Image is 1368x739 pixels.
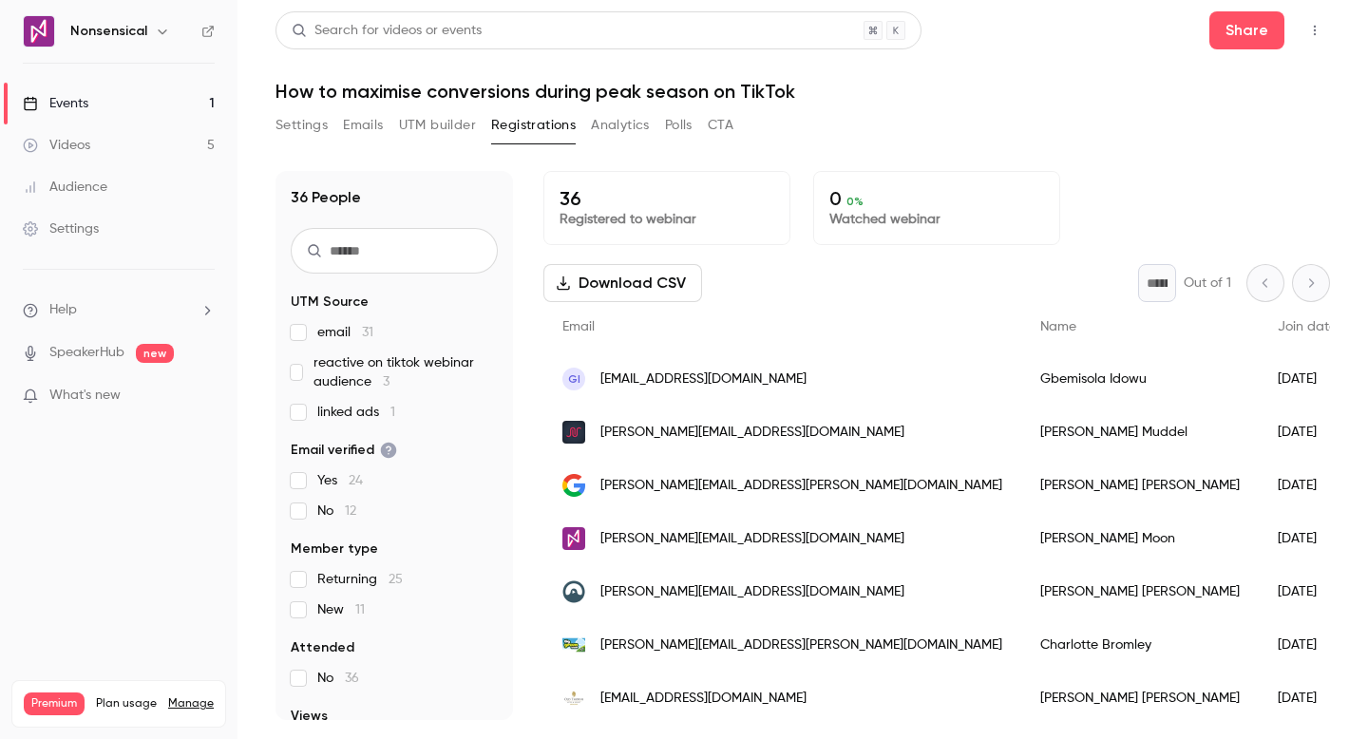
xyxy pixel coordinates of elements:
[390,406,395,419] span: 1
[49,300,77,320] span: Help
[829,210,1044,229] p: Watched webinar
[362,326,373,339] span: 31
[1259,352,1356,406] div: [DATE]
[291,293,369,312] span: UTM Source
[317,471,363,490] span: Yes
[600,582,904,602] span: [PERSON_NAME][EMAIL_ADDRESS][DOMAIN_NAME]
[24,692,85,715] span: Premium
[345,672,359,685] span: 36
[543,264,702,302] button: Download CSV
[491,110,576,141] button: Registrations
[1259,459,1356,512] div: [DATE]
[562,421,585,444] img: wearesns.com
[275,80,1330,103] h1: How to maximise conversions during peak season on TikTok
[1259,618,1356,672] div: [DATE]
[1259,672,1356,725] div: [DATE]
[317,403,395,422] span: linked ads
[23,219,99,238] div: Settings
[23,300,215,320] li: help-dropdown-opener
[349,474,363,487] span: 24
[600,529,904,549] span: [PERSON_NAME][EMAIL_ADDRESS][DOMAIN_NAME]
[317,669,359,688] span: No
[600,476,1002,496] span: [PERSON_NAME][EMAIL_ADDRESS][PERSON_NAME][DOMAIN_NAME]
[562,580,585,603] img: npkmedia.co.uk
[1184,274,1231,293] p: Out of 1
[1021,406,1259,459] div: [PERSON_NAME] Muddel
[291,441,397,460] span: Email verified
[1021,352,1259,406] div: Gbemisola Idowu
[291,638,354,657] span: Attended
[1021,672,1259,725] div: [PERSON_NAME] [PERSON_NAME]
[317,600,365,619] span: New
[23,136,90,155] div: Videos
[317,323,373,342] span: email
[708,110,733,141] button: CTA
[383,375,389,388] span: 3
[1259,565,1356,618] div: [DATE]
[1021,512,1259,565] div: [PERSON_NAME] Moon
[291,707,328,726] span: Views
[562,687,585,710] img: oldthorns.com
[1021,618,1259,672] div: Charlotte Bromley
[70,22,147,41] h6: Nonsensical
[1278,320,1337,333] span: Join date
[1040,320,1076,333] span: Name
[591,110,650,141] button: Analytics
[1259,512,1356,565] div: [DATE]
[23,178,107,197] div: Audience
[345,504,356,518] span: 12
[846,195,864,208] span: 0 %
[829,187,1044,210] p: 0
[562,527,585,550] img: nonsensical.agency
[665,110,693,141] button: Polls
[1259,406,1356,459] div: [DATE]
[562,474,585,498] img: googlemail.com
[24,16,54,47] img: Nonsensical
[560,210,774,229] p: Registered to webinar
[1021,565,1259,618] div: [PERSON_NAME] [PERSON_NAME]
[343,110,383,141] button: Emails
[560,187,774,210] p: 36
[600,689,807,709] span: [EMAIL_ADDRESS][DOMAIN_NAME]
[292,21,482,41] div: Search for videos or events
[399,110,476,141] button: UTM builder
[49,343,124,363] a: SpeakerHub
[355,603,365,616] span: 11
[192,388,215,405] iframe: Noticeable Trigger
[313,353,498,391] span: reactive on tiktok webinar audience
[568,370,580,388] span: GI
[317,502,356,521] span: No
[49,386,121,406] span: What's new
[562,320,595,333] span: Email
[291,186,361,209] h1: 36 People
[600,423,904,443] span: [PERSON_NAME][EMAIL_ADDRESS][DOMAIN_NAME]
[291,540,378,559] span: Member type
[600,369,807,389] span: [EMAIL_ADDRESS][DOMAIN_NAME]
[275,110,328,141] button: Settings
[562,634,585,656] img: biggreencoach.co.uk
[1209,11,1284,49] button: Share
[168,696,214,711] a: Manage
[23,94,88,113] div: Events
[1021,459,1259,512] div: [PERSON_NAME] [PERSON_NAME]
[389,573,403,586] span: 25
[600,635,1002,655] span: [PERSON_NAME][EMAIL_ADDRESS][PERSON_NAME][DOMAIN_NAME]
[96,696,157,711] span: Plan usage
[136,344,174,363] span: new
[317,570,403,589] span: Returning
